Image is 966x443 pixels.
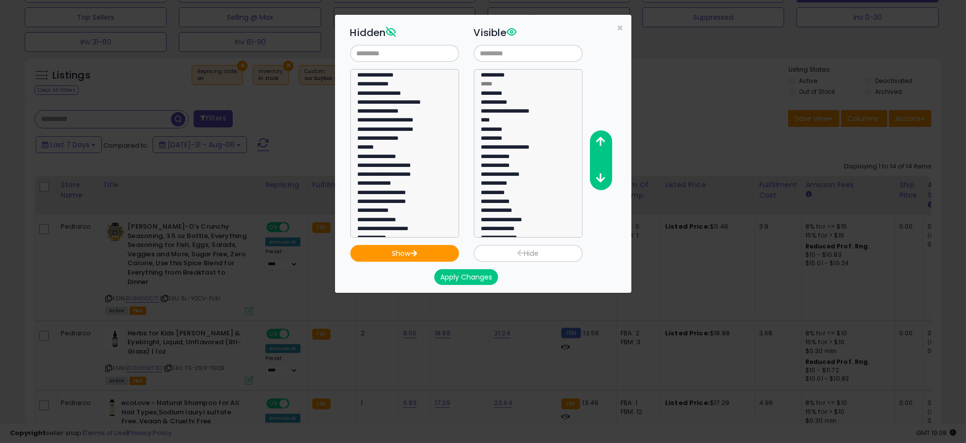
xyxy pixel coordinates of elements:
h3: Visible [474,25,583,40]
button: Apply Changes [434,269,498,285]
button: Show [350,245,459,262]
h3: Hidden [350,25,459,40]
span: × [617,21,624,35]
button: Hide [474,245,583,262]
